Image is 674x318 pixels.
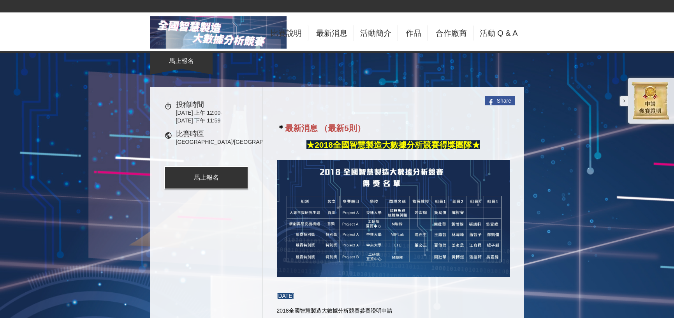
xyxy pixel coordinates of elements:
a: 活動 Q & A [473,25,524,41]
a: 合作廠商 [429,25,473,41]
span: 2018全國智慧製造大數據分析競賽參賽證明申請 [277,308,392,314]
a: 最新消息 [310,25,354,41]
a: 馬上報名 [150,53,213,69]
a: 作品 [399,25,428,41]
a: 活動簡介 [354,25,398,41]
h3: 比賽時區 [176,130,291,138]
img: logo [150,16,287,49]
h3: 投稿時間 [176,101,223,109]
a: 馬上報名 [164,166,248,189]
a: Share [485,96,515,105]
span: 最新消息 （最新5則） [285,124,366,133]
div: [DATE] 下午 11:59 [176,117,223,124]
span: Share [497,98,511,104]
a: 比賽說明 [264,25,308,41]
h3: ＊ [277,112,510,134]
div: [DATE] 上午 12:00- [176,109,223,117]
span: [GEOGRAPHIC_DATA]/[GEOGRAPHIC_DATA] [176,138,291,146]
img: fc5fb0ff-35c0-4503-8c23-7d9f5e2479bb.jpg [277,160,510,277]
span: [DATE] [277,293,294,299]
span: ★2018全國智慧製造大數據分析競賽得獎團隊★ [306,140,480,149]
img: Certificate [628,78,674,124]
